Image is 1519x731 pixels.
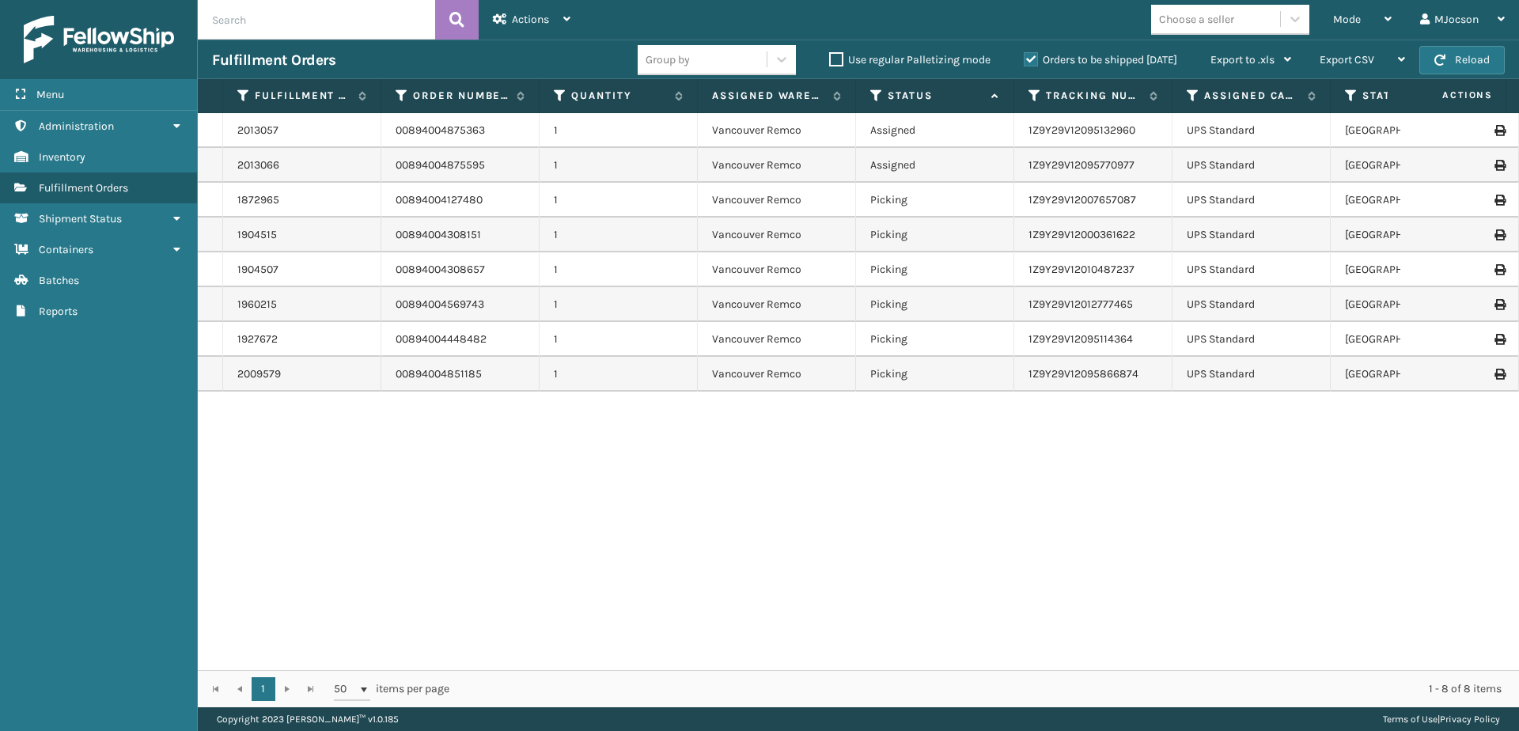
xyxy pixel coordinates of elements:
[698,287,856,322] td: Vancouver Remco
[1024,53,1177,66] label: Orders to be shipped [DATE]
[1383,714,1438,725] a: Terms of Use
[1172,357,1331,392] td: UPS Standard
[540,357,698,392] td: 1
[39,243,93,256] span: Containers
[1172,252,1331,287] td: UPS Standard
[217,707,399,731] p: Copyright 2023 [PERSON_NAME]™ v 1.0.185
[1028,123,1135,137] a: 1Z9Y29V12095132960
[1172,148,1331,183] td: UPS Standard
[381,148,540,183] td: 00894004875595
[237,366,281,382] a: 2009579
[1494,264,1504,275] i: Print Label
[237,262,278,278] a: 1904507
[1172,322,1331,357] td: UPS Standard
[334,677,449,701] span: items per page
[698,218,856,252] td: Vancouver Remco
[1028,332,1133,346] a: 1Z9Y29V12095114364
[540,148,698,183] td: 1
[237,331,278,347] a: 1927672
[1331,357,1489,392] td: [GEOGRAPHIC_DATA]
[1331,322,1489,357] td: [GEOGRAPHIC_DATA]
[888,89,983,103] label: Status
[39,274,79,287] span: Batches
[512,13,549,26] span: Actions
[1028,263,1135,276] a: 1Z9Y29V12010487237
[334,681,358,697] span: 50
[237,297,277,312] a: 1960215
[24,16,174,63] img: logo
[646,51,690,68] div: Group by
[698,113,856,148] td: Vancouver Remco
[540,322,698,357] td: 1
[540,183,698,218] td: 1
[1204,89,1300,103] label: Assigned Carrier Service
[856,252,1014,287] td: Picking
[829,53,991,66] label: Use regular Palletizing mode
[212,51,335,70] h3: Fulfillment Orders
[1494,160,1504,171] i: Print Label
[381,357,540,392] td: 00894004851185
[540,287,698,322] td: 1
[39,305,78,318] span: Reports
[856,357,1014,392] td: Picking
[1172,287,1331,322] td: UPS Standard
[698,252,856,287] td: Vancouver Remco
[1494,369,1504,380] i: Print Label
[1392,82,1502,108] span: Actions
[255,89,350,103] label: Fulfillment Order Id
[1494,125,1504,136] i: Print Label
[237,123,278,138] a: 2013057
[1028,297,1133,311] a: 1Z9Y29V12012777465
[1494,299,1504,310] i: Print Label
[1331,252,1489,287] td: [GEOGRAPHIC_DATA]
[856,113,1014,148] td: Assigned
[472,681,1502,697] div: 1 - 8 of 8 items
[1331,218,1489,252] td: [GEOGRAPHIC_DATA]
[856,287,1014,322] td: Picking
[39,181,128,195] span: Fulfillment Orders
[1333,13,1361,26] span: Mode
[39,212,122,225] span: Shipment Status
[1172,183,1331,218] td: UPS Standard
[381,322,540,357] td: 00894004448482
[1320,53,1374,66] span: Export CSV
[540,252,698,287] td: 1
[1494,334,1504,345] i: Print Label
[571,89,667,103] label: Quantity
[1172,113,1331,148] td: UPS Standard
[856,218,1014,252] td: Picking
[698,322,856,357] td: Vancouver Remco
[856,148,1014,183] td: Assigned
[1028,228,1135,241] a: 1Z9Y29V12000361622
[237,157,279,173] a: 2013066
[698,357,856,392] td: Vancouver Remco
[237,192,279,208] a: 1872965
[381,287,540,322] td: 00894004569743
[1028,193,1136,206] a: 1Z9Y29V12007657087
[381,252,540,287] td: 00894004308657
[39,150,85,164] span: Inventory
[540,113,698,148] td: 1
[381,183,540,218] td: 00894004127480
[1440,714,1500,725] a: Privacy Policy
[381,113,540,148] td: 00894004875363
[39,119,114,133] span: Administration
[1210,53,1275,66] span: Export to .xls
[1159,11,1234,28] div: Choose a seller
[712,89,825,103] label: Assigned Warehouse
[1028,367,1138,381] a: 1Z9Y29V12095866874
[1028,158,1135,172] a: 1Z9Y29V12095770977
[1419,46,1505,74] button: Reload
[698,183,856,218] td: Vancouver Remco
[1172,218,1331,252] td: UPS Standard
[1331,183,1489,218] td: [GEOGRAPHIC_DATA]
[1362,89,1458,103] label: State
[1383,707,1500,731] div: |
[36,88,64,101] span: Menu
[1046,89,1142,103] label: Tracking Number
[237,227,277,243] a: 1904515
[1331,287,1489,322] td: [GEOGRAPHIC_DATA]
[1494,229,1504,241] i: Print Label
[252,677,275,701] a: 1
[413,89,509,103] label: Order Number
